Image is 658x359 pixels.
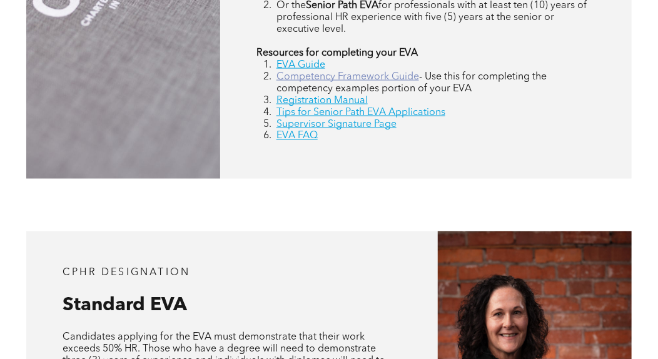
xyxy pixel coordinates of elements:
strong: Resources for completing your EVA [256,48,418,58]
span: Or the [276,1,306,11]
strong: Senior Path EVA [306,1,378,11]
a: EVA Guide [276,60,325,70]
span: CPHR DESIGNATION [63,268,190,278]
a: EVA FAQ [276,131,318,141]
a: Supervisor Signature Page [276,119,397,129]
a: Registration Manual [276,96,368,106]
a: Competency Framework Guide [276,72,419,82]
span: for professionals with at least ten (10) years of professional HR experience with five (5) years ... [276,1,587,34]
a: Tips for Senior Path EVA Applications [276,108,445,118]
span: Standard EVA [63,296,187,315]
